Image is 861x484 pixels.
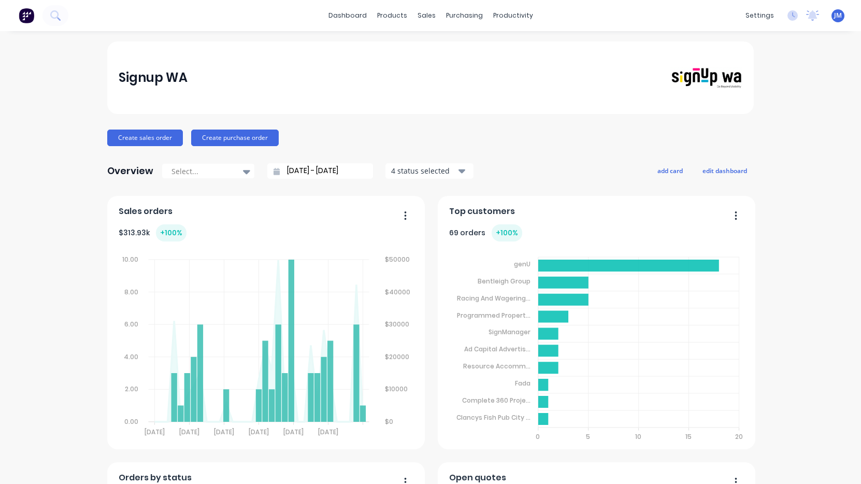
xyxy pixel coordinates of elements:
tspan: 8.00 [124,287,138,296]
tspan: Complete 360 Proje... [462,396,530,405]
div: 69 orders [449,224,522,241]
div: Overview [107,161,153,181]
tspan: 2.00 [124,385,138,393]
tspan: [DATE] [145,428,165,436]
img: Signup WA [670,67,742,89]
span: Open quotes [449,472,506,484]
tspan: 0 [536,432,540,441]
tspan: SignManager [489,328,530,336]
div: products [372,8,412,23]
tspan: 20 [735,432,743,441]
tspan: Racing And Wagering... [457,294,530,303]
tspan: 10.00 [122,255,138,264]
tspan: [DATE] [283,428,304,436]
tspan: [DATE] [318,428,338,436]
tspan: 5 [586,432,590,441]
button: Create sales order [107,130,183,146]
tspan: 10 [635,432,641,441]
button: edit dashboard [696,164,754,177]
a: dashboard [323,8,372,23]
tspan: 0.00 [124,417,138,426]
span: Orders by status [119,472,192,484]
tspan: genU [514,260,530,268]
tspan: [DATE] [214,428,234,436]
tspan: $20000 [385,352,410,361]
tspan: [DATE] [249,428,269,436]
tspan: 6.00 [124,320,138,329]
div: 4 status selected [391,165,456,176]
div: purchasing [441,8,488,23]
img: Factory [19,8,34,23]
tspan: 15 [685,432,692,441]
span: JM [834,11,842,20]
tspan: Clancys Fish Pub City ... [456,413,530,422]
button: 4 status selected [385,163,473,179]
span: Sales orders [119,205,173,218]
tspan: Ad Capital Advertis... [464,345,530,353]
tspan: Bentleigh Group [478,277,530,286]
tspan: $40000 [385,287,411,296]
div: productivity [488,8,538,23]
tspan: [DATE] [179,428,199,436]
tspan: Fada [515,379,530,388]
tspan: $0 [385,417,394,426]
tspan: $10000 [385,385,408,393]
button: Create purchase order [191,130,279,146]
tspan: Resource Accomm... [463,362,530,371]
div: + 100 % [156,224,186,241]
tspan: Programmed Propert... [457,310,530,319]
div: $ 313.93k [119,224,186,241]
div: sales [412,8,441,23]
div: + 100 % [492,224,522,241]
button: add card [651,164,690,177]
iframe: Intercom live chat [826,449,851,474]
div: settings [740,8,779,23]
tspan: $30000 [385,320,410,329]
div: Signup WA [119,67,188,88]
tspan: $50000 [385,255,410,264]
span: Top customers [449,205,515,218]
tspan: 4.00 [123,352,138,361]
